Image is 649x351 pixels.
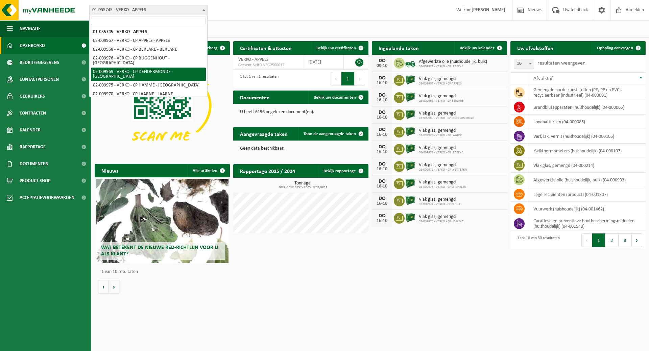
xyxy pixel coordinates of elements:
li: 02-009976 - VERKO - CP BUGGENHOUT - [GEOGRAPHIC_DATA] [91,54,206,68]
td: loodbatterijen (04-000085) [528,115,646,129]
span: 02-009971 - VERKO - CP LEBBEKE [419,65,487,69]
img: CR-BO-1C-1900-MET-01 [405,177,416,189]
span: 02-009972 - VERKO - CP WETTEREN [419,168,467,172]
div: DO [375,93,389,98]
div: 16-10 [375,184,389,189]
button: Verberg [197,41,229,55]
span: Ophaling aanvragen [597,46,633,50]
div: DO [375,110,389,115]
div: DO [375,213,389,219]
li: 02-009967 - VERKO - CP APPELS - APPELS [91,36,206,45]
div: DO [375,196,389,201]
li: 01-055745 - VERKO - APPELS [91,28,206,36]
td: [DATE] [303,55,344,70]
div: 09-10 [375,64,389,68]
label: resultaten weergeven [537,60,585,66]
td: curatieve en preventieve houtbeschermingsmiddelen (huishoudelijk) (04-001540) [528,216,646,231]
div: 16-10 [375,219,389,223]
div: 16-10 [375,115,389,120]
a: Bekijk uw kalender [454,41,506,55]
span: Bekijk uw documenten [314,95,356,100]
div: DO [375,144,389,150]
span: Vlak glas, gemengd [419,128,462,133]
td: kwikthermometers (huishoudelijk) (04-000107) [528,144,646,158]
button: Previous [581,233,592,247]
span: Bekijk uw certificaten [316,46,356,50]
div: DO [375,161,389,167]
span: Vlak glas, gemengd [419,197,461,202]
span: Rapportage [20,139,46,155]
button: 1 [341,72,355,85]
img: CR-BO-1C-1900-MET-01 [405,126,416,137]
td: verf, lak, vernis (huishoudelijk) (04-000105) [528,129,646,144]
span: 02-009968 - VERKO - CP BERLARE [419,99,463,103]
span: Afgewerkte olie (huishoudelijk, bulk) [419,59,487,65]
a: Bekijk rapportage [318,164,368,178]
span: Kalender [20,122,41,139]
div: 16-10 [375,201,389,206]
img: CR-BO-1C-1900-MET-01 [405,91,416,103]
span: 02-009975 - VERKO - CP HAMME [419,220,463,224]
span: Vlak glas, gemengd [419,94,463,99]
div: 1 tot 10 van 30 resultaten [514,233,560,248]
span: Wat betekent de nieuwe RED-richtlijn voor u als klant? [101,245,218,257]
span: 02-009971 - VERKO - CP LEBBEKE [419,151,463,155]
span: 02-009969 - VERKO - CP DENDERMONDE [419,116,474,120]
span: Gebruikers [20,88,45,105]
span: Verberg [202,46,217,50]
img: CR-BO-1C-1900-MET-01 [405,160,416,172]
span: 01-055745 - VERKO - APPELS [90,5,207,15]
span: Acceptatievoorwaarden [20,189,74,206]
button: Next [632,233,642,247]
span: 01-055745 - VERKO - APPELS [89,5,208,15]
a: Bekijk uw documenten [308,91,368,104]
a: Toon de aangevraagde taken [298,127,368,141]
span: 02-009967 - VERKO - CP APPELS [419,82,462,86]
h2: Rapportage 2025 / 2024 [233,164,302,177]
span: Vlak glas, gemengd [419,180,466,185]
li: 02-009970 - VERKO - CP LAARNE - LAARNE [91,90,206,99]
span: Vlak glas, gemengd [419,214,463,220]
div: DO [375,127,389,132]
img: CR-BO-1C-1900-MET-01 [405,74,416,85]
div: 1 tot 1 van 1 resultaten [237,71,279,86]
button: Volgende [109,280,119,294]
span: Afvalstof [533,76,553,81]
button: 1 [592,233,605,247]
button: Vorige [98,280,109,294]
span: Vlak glas, gemengd [419,111,474,116]
span: Consent-SelfD-VEG2500037 [238,62,298,68]
button: 2 [605,233,619,247]
li: 02-009968 - VERKO - CP BERLARE - BERLARE [91,45,206,54]
a: Alle artikelen [187,164,229,177]
span: VERKO - APPELS [238,57,268,62]
span: 2024: 1312,815 t - 2025: 1257,970 t [237,186,368,189]
button: 3 [619,233,632,247]
span: Contactpersonen [20,71,59,88]
h2: Nieuws [95,164,125,177]
div: DO [375,58,389,64]
td: afgewerkte olie (huishoudelijk, bulk) (04-000933) [528,173,646,187]
span: 02-009970 - VERKO - CP LAARNE [419,133,462,137]
a: Ophaling aanvragen [592,41,645,55]
h2: Certificaten & attesten [233,41,298,54]
h2: Documenten [233,91,277,104]
td: vuurwerk (huishoudelijk) (04-001462) [528,202,646,216]
button: Next [355,72,365,85]
strong: [PERSON_NAME] [472,7,505,12]
div: 16-10 [375,81,389,85]
h2: Uw afvalstoffen [510,41,560,54]
span: Vlak glas, gemengd [419,145,463,151]
img: CR-BO-1C-1900-MET-01 [405,195,416,206]
p: 1 van 10 resultaten [101,270,226,274]
span: Toon de aangevraagde taken [304,132,356,136]
td: brandblusapparaten (huishoudelijk) (04-000065) [528,100,646,115]
img: Download de VHEPlus App [95,55,230,156]
li: 02-009975 - VERKO - CP HAMME - [GEOGRAPHIC_DATA] [91,81,206,90]
p: U heeft 6196 ongelezen document(en). [240,110,362,115]
span: Product Shop [20,172,50,189]
a: Bekijk uw certificaten [311,41,368,55]
img: CR-BO-1C-1900-MET-01 [405,108,416,120]
span: 02-009973 - VERKO - CP WICHELEN [419,185,466,189]
span: Bedrijfsgegevens [20,54,59,71]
